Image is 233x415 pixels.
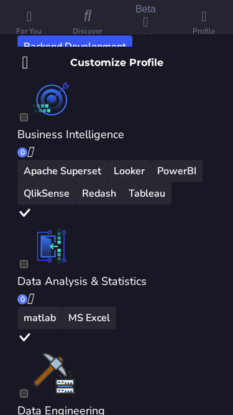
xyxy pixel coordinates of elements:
div: MS Excel [68,313,110,323]
img: Data Analysis & Statistics [30,225,74,268]
img: Business Intelligence [30,78,73,121]
div: Business Intelligence [17,126,216,143]
vived-text: For You [16,26,42,37]
div: Data Analysis & Statistics [17,273,216,290]
div: QlikSense [24,189,70,198]
vived-text: Profile [193,26,215,37]
vived-text: Discover [73,26,102,37]
vived-text: Job Offers [129,31,162,43]
div: Looker [114,166,145,176]
div: Beta [135,4,156,15]
div: matlab [24,313,56,323]
div: Tableau [129,189,165,198]
div: PowerBI [157,166,196,176]
div: Redash [82,189,116,198]
img: Data Engineering [30,349,78,398]
vived-badge: 0 [17,294,27,304]
vived-badge: 0 [17,147,27,157]
div: Backend Development [24,42,126,52]
div: Apache Superset [24,166,101,176]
